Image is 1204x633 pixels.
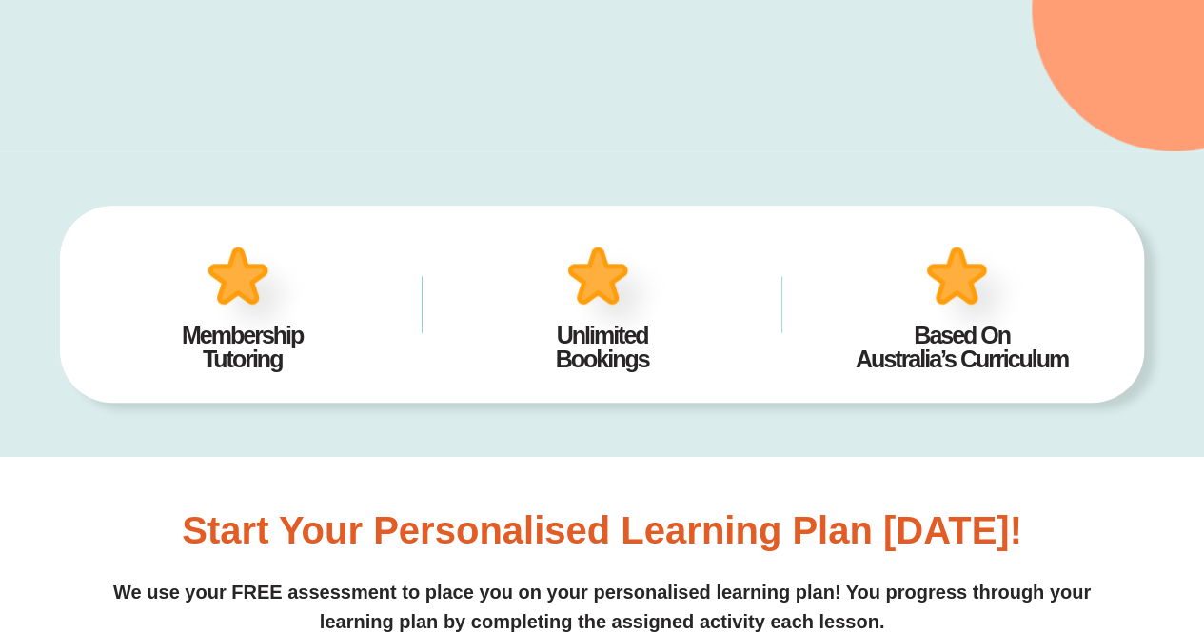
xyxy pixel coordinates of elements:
iframe: Chat Widget [1109,542,1204,633]
h4: Based On Australia’s Curriculum [811,324,1113,371]
h3: Start your personalised learning plan [DATE]! [182,511,1021,549]
h4: Membership Tutoring [91,324,393,371]
h4: Unlimited Bookings [451,324,753,371]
